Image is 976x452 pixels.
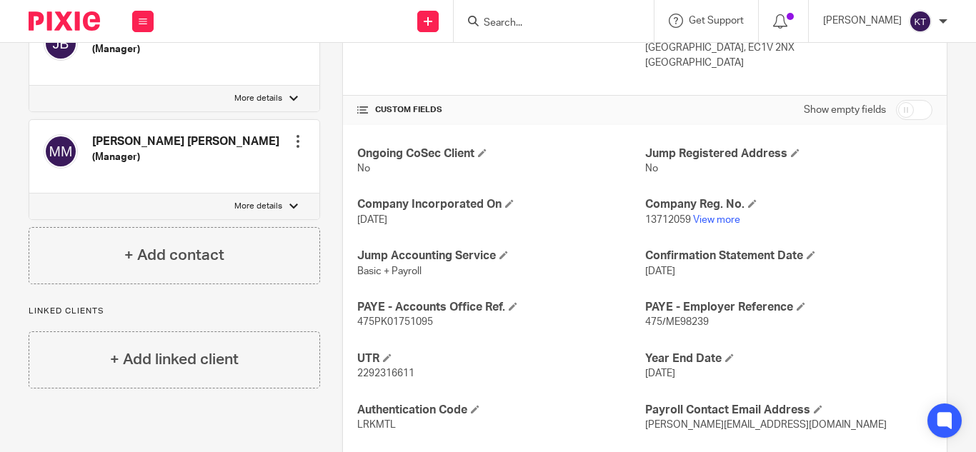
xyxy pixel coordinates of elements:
p: Linked clients [29,306,320,317]
span: 2292316611 [357,368,414,378]
p: More details [234,201,282,212]
a: View more [693,215,740,225]
h5: (Manager) [92,150,279,164]
img: svg%3E [909,10,932,33]
span: Basic + Payroll [357,266,422,276]
h4: PAYE - Employer Reference [645,300,932,315]
span: [DATE] [645,266,675,276]
p: More details [234,93,282,104]
h4: Payroll Contact Email Address [645,403,932,418]
h4: + Add contact [124,244,224,266]
label: Show empty fields [804,103,886,117]
h4: UTR [357,351,644,366]
span: [PERSON_NAME][EMAIL_ADDRESS][DOMAIN_NAME] [645,420,887,430]
h4: PAYE - Accounts Office Ref. [357,300,644,315]
h5: (Manager) [92,42,184,56]
span: Get Support [689,16,744,26]
h4: + Add linked client [110,348,239,371]
h4: Jump Accounting Service [357,248,644,263]
span: 475/ME98239 [645,317,709,327]
h4: Ongoing CoSec Client [357,146,644,161]
img: svg%3E [44,26,78,61]
p: [GEOGRAPHIC_DATA] [645,56,932,70]
h4: Company Incorporated On [357,197,644,212]
h4: Confirmation Statement Date [645,248,932,263]
h4: Company Reg. No. [645,197,932,212]
img: Pixie [29,11,100,31]
h4: CUSTOM FIELDS [357,104,644,116]
h4: Year End Date [645,351,932,366]
span: 475PK01751095 [357,317,433,327]
p: [PERSON_NAME] [823,14,902,28]
span: No [645,164,658,174]
span: 13712059 [645,215,691,225]
input: Search [482,17,611,30]
span: [DATE] [645,368,675,378]
span: [DATE] [357,215,387,225]
h4: [PERSON_NAME] [PERSON_NAME] [92,134,279,149]
h4: Authentication Code [357,403,644,418]
span: No [357,164,370,174]
span: LRKMTL [357,420,396,430]
h4: Jump Registered Address [645,146,932,161]
p: [GEOGRAPHIC_DATA], EC1V 2NX [645,41,932,55]
img: svg%3E [44,134,78,169]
